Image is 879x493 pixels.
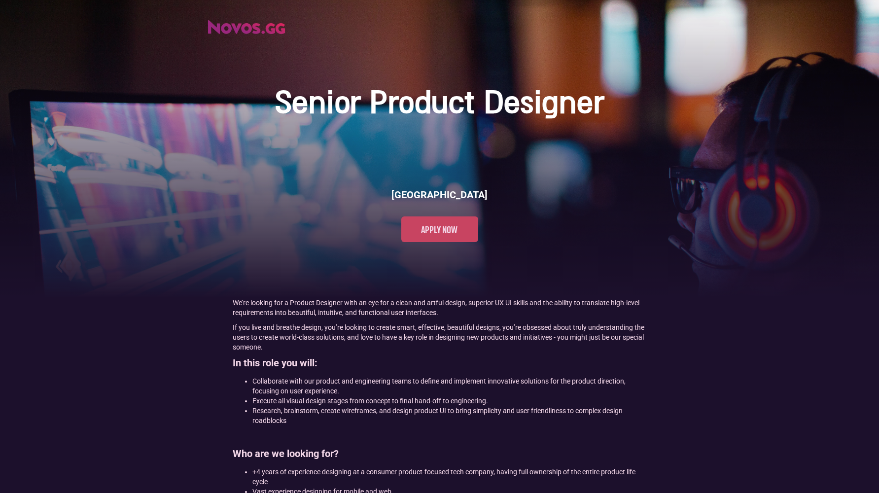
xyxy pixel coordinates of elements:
strong: In this role you will: [233,357,317,369]
li: Collaborate with our product and engineering teams to define and implement innovative solutions f... [252,376,647,396]
p: If you live and breathe design, you’re looking to create smart, effective, beautiful designs, you... [233,322,647,352]
li: +4 years of experience designing at a consumer product-focused tech company, having full ownershi... [252,467,647,487]
strong: Who are we looking for? [233,448,339,459]
h6: [GEOGRAPHIC_DATA] [391,188,488,202]
p: We’re looking for a Product Designer with an eye for a clean and artful design, superior UX UI sk... [233,298,647,317]
h1: Senior Product Designer [275,85,604,124]
a: Apply now [401,216,478,242]
li: Research, brainstorm, create wireframes, and design product UI to bring simplicity and user frien... [252,406,647,425]
li: Execute all visual design stages from concept to final hand-off to engineering. [252,396,647,406]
